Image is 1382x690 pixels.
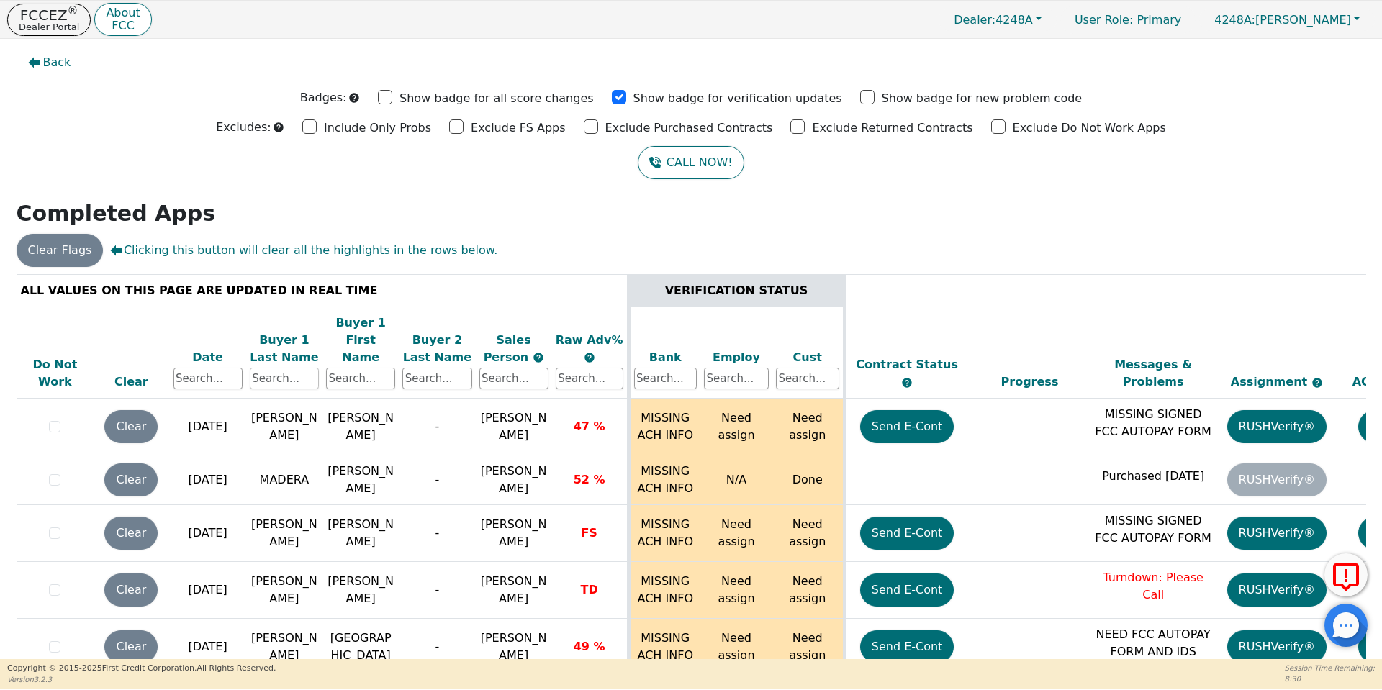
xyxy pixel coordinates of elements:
[399,562,475,619] td: -
[17,234,104,267] button: Clear Flags
[1075,13,1133,27] span: User Role :
[481,574,547,605] span: [PERSON_NAME]
[17,46,83,79] button: Back
[628,399,700,455] td: MISSING ACH INFO
[322,505,399,562] td: [PERSON_NAME]
[326,314,395,366] div: Buyer 1 First Name
[772,399,844,455] td: Need assign
[197,663,276,673] span: All Rights Reserved.
[574,419,605,433] span: 47 %
[700,455,772,505] td: N/A
[1227,630,1327,663] button: RUSHVerify®
[1095,406,1211,440] p: MISSING SIGNED FCC AUTOPAY FORM
[68,4,78,17] sup: ®
[250,368,319,389] input: Search...
[772,562,844,619] td: Need assign
[633,90,842,107] p: Show badge for verification updates
[556,333,623,347] span: Raw Adv%
[104,630,158,663] button: Clear
[246,619,322,676] td: [PERSON_NAME]
[17,201,216,226] strong: Completed Apps
[216,119,271,136] p: Excludes:
[776,349,839,366] div: Cust
[94,3,151,37] button: AboutFCC
[700,505,772,562] td: Need assign
[638,146,744,179] a: CALL NOW!
[324,119,431,137] p: Include Only Probs
[1227,410,1327,443] button: RUSHVerify®
[605,119,773,137] p: Exclude Purchased Contracts
[300,89,347,106] p: Badges:
[170,505,246,562] td: [DATE]
[882,90,1083,107] p: Show badge for new problem code
[954,13,1033,27] span: 4248A
[1013,119,1166,137] p: Exclude Do Not Work Apps
[1095,626,1211,661] p: NEED FCC AUTOPAY FORM AND IDS
[484,333,533,364] span: Sales Person
[1095,356,1211,391] div: Messages & Problems
[170,399,246,455] td: [DATE]
[1227,517,1327,550] button: RUSHVerify®
[322,619,399,676] td: [GEOGRAPHIC_DATA]
[939,9,1057,31] button: Dealer:4248A
[106,20,140,32] p: FCC
[104,463,158,496] button: Clear
[634,282,839,299] div: VERIFICATION STATUS
[860,573,954,607] button: Send E-Cont
[399,505,475,562] td: -
[700,562,772,619] td: Need assign
[1285,663,1375,673] p: Session Time Remaining:
[481,411,547,442] span: [PERSON_NAME]
[479,368,548,389] input: Search...
[1324,553,1368,596] button: Report Error to FCC
[322,562,399,619] td: [PERSON_NAME]
[104,410,158,443] button: Clear
[170,619,246,676] td: [DATE]
[628,619,700,676] td: MISSING ACH INFO
[399,399,475,455] td: -
[700,619,772,676] td: Need assign
[322,455,399,505] td: [PERSON_NAME]
[856,358,958,371] span: Contract Status
[1060,6,1196,34] a: User Role: Primary
[399,90,594,107] p: Show badge for all score changes
[246,562,322,619] td: [PERSON_NAME]
[399,619,475,676] td: -
[972,373,1088,391] div: Progress
[402,368,471,389] input: Search...
[1095,512,1211,547] p: MISSING SIGNED FCC AUTOPAY FORM
[110,242,497,259] span: Clicking this button will clear all the highlights in the rows below.
[19,22,79,32] p: Dealer Portal
[1214,13,1351,27] span: [PERSON_NAME]
[1199,9,1375,31] button: 4248A:[PERSON_NAME]
[581,526,597,540] span: FS
[1060,6,1196,34] p: Primary
[7,4,91,36] button: FCCEZ®Dealer Portal
[170,562,246,619] td: [DATE]
[471,119,566,137] p: Exclude FS Apps
[556,368,623,389] input: Search...
[246,399,322,455] td: [PERSON_NAME]
[250,332,319,366] div: Buyer 1 Last Name
[7,663,276,675] p: Copyright © 2015- 2025 First Credit Corporation.
[481,517,547,548] span: [PERSON_NAME]
[860,630,954,663] button: Send E-Cont
[7,674,276,685] p: Version 3.2.3
[634,368,697,389] input: Search...
[21,356,90,391] div: Do Not Work
[634,349,697,366] div: Bank
[481,631,547,662] span: [PERSON_NAME]
[574,473,605,486] span: 52 %
[954,13,995,27] span: Dealer:
[812,119,972,137] p: Exclude Returned Contracts
[104,517,158,550] button: Clear
[104,573,158,607] button: Clear
[860,410,954,443] button: Send E-Cont
[326,368,395,389] input: Search...
[1285,673,1375,684] p: 8:30
[704,368,769,389] input: Search...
